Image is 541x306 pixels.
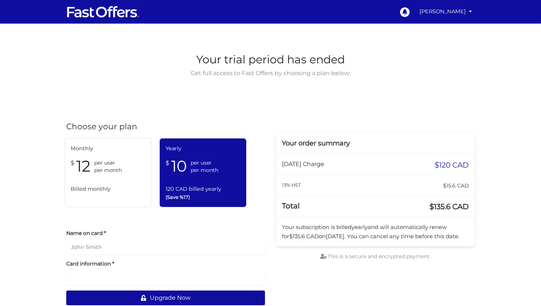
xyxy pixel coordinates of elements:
[76,156,91,176] span: 12
[189,68,353,78] span: Get full access to Fast Offers by choosing a plan below:
[189,51,353,68] span: Your trial period has ended
[351,224,368,231] span: yearly
[443,180,469,191] span: $15.6 CAD
[320,253,431,260] span: This is a secure and encrypted payment.
[166,144,241,153] span: Yearly
[71,156,74,168] span: $
[66,240,265,254] input: John Smith
[71,185,146,193] span: Billed monthly
[191,166,218,174] span: per month
[94,159,122,166] span: per user
[66,260,265,267] label: Card information *
[282,201,300,210] span: Total
[282,224,459,239] span: Your subscription is billed and will automatically renew for on . You can cancel any time before ...
[282,139,350,147] span: Your order summary
[171,156,187,176] span: 10
[94,166,122,174] span: per month
[282,161,324,168] span: [DATE] Charge
[326,233,344,240] span: [DATE]
[417,4,475,19] a: [PERSON_NAME]
[166,185,241,193] span: 120 CAD billed yearly
[435,160,469,170] span: $120 CAD
[71,274,260,281] iframe: Secure payment input frame
[66,122,265,131] h4: Choose your plan
[191,159,218,166] span: per user
[71,144,146,153] span: Monthly
[66,229,265,237] label: Name on card *
[166,156,169,168] span: $
[282,182,301,188] small: 13% HST
[289,233,319,240] span: $135.6 CAD
[166,193,241,201] span: (Save %17)
[66,291,265,305] button: Upgrade Now
[429,201,469,212] span: $135.6 CAD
